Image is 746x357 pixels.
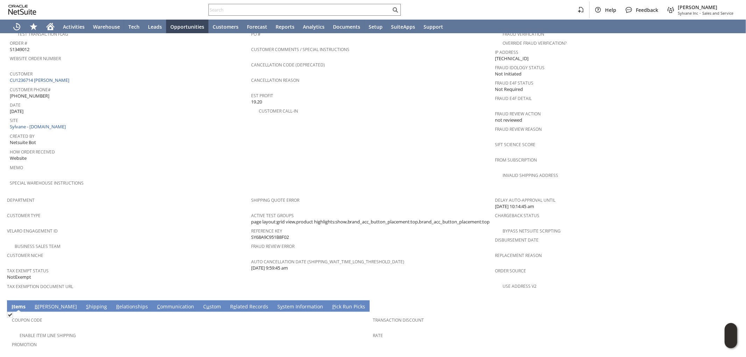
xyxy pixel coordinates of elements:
[7,252,43,258] a: Customer Niche
[144,20,166,34] a: Leads
[726,302,735,310] a: Unrolled view on
[7,312,13,318] img: Checked
[247,23,267,30] span: Forecast
[20,333,76,338] a: Enable Item Line Shipping
[170,23,204,30] span: Opportunities
[495,117,522,123] span: not reviewed
[251,31,261,37] a: PO #
[89,20,124,34] a: Warehouse
[251,93,273,99] a: Est Profit
[10,102,21,108] a: Date
[251,259,405,265] a: Auto Cancellation Date (shipping_wait_time_long_threshold_date)
[46,22,55,31] svg: Home
[10,149,55,155] a: How Order Received
[495,268,526,274] a: Order Source
[10,165,23,171] a: Memo
[276,303,325,311] a: System Information
[503,31,544,37] a: Fraud Verification
[391,23,415,30] span: SuiteApps
[166,20,208,34] a: Opportunities
[699,10,701,16] span: -
[702,10,733,16] span: Sales and Service
[10,303,27,311] a: Items
[271,20,299,34] a: Reports
[10,71,33,77] a: Customer
[10,46,29,53] span: S1349012
[495,126,542,132] a: Fraud Review Reason
[725,336,737,349] span: Oracle Guided Learning Widget. To move around, please hold and drag
[495,157,537,163] a: From Subscription
[678,4,733,10] span: [PERSON_NAME]
[373,333,383,338] a: Rate
[13,22,21,31] svg: Recent Records
[373,317,424,323] a: Transaction Discount
[495,213,539,219] a: Chargeback Status
[93,23,120,30] span: Warehouse
[209,6,391,14] input: Search
[424,23,443,30] span: Support
[10,87,51,93] a: Customer Phone#
[329,20,364,34] a: Documents
[10,77,71,83] a: CU1236714 [PERSON_NAME]
[495,65,545,71] a: Fraud Idology Status
[208,20,243,34] a: Customers
[10,56,61,62] a: Website Order Number
[495,111,541,117] a: Fraud Review Action
[7,228,58,234] a: Velaro Engagement ID
[251,197,299,203] a: Shipping Quote Error
[276,23,294,30] span: Reports
[495,71,521,77] span: Not Initiated
[15,243,61,249] a: Business Sales Team
[303,23,325,30] span: Analytics
[35,303,38,310] span: B
[495,80,533,86] a: Fraud E4F Status
[503,228,561,234] a: Bypass NetSuite Scripting
[10,40,27,46] a: Order #
[369,23,383,30] span: Setup
[33,303,79,311] a: B[PERSON_NAME]
[10,133,35,139] a: Created By
[495,55,528,62] span: [TECHNICAL_ID]
[42,20,59,34] a: Home
[7,274,31,280] span: NotExempt
[251,47,349,52] a: Customer Comments / Special Instructions
[391,6,399,14] svg: Search
[116,303,119,310] span: R
[259,108,298,114] a: Customer Call-in
[251,234,289,241] span: SY68A9C951B8F02
[331,303,367,311] a: Pick Run Picks
[495,237,539,243] a: Disbursement Date
[201,303,223,311] a: Custom
[63,23,85,30] span: Activities
[495,49,518,55] a: IP Address
[7,197,35,203] a: Department
[251,62,325,68] a: Cancellation Code (deprecated)
[148,23,162,30] span: Leads
[251,99,262,105] span: 19.20
[251,219,490,225] span: page layout:grid view,product highlights:show,brand_acc_button_placement:top,brand_acc_button_pla...
[299,20,329,34] a: Analytics
[678,10,698,16] span: Sylvane Inc
[419,20,447,34] a: Support
[251,265,288,271] span: [DATE] 9:59:45 am
[124,20,144,34] a: Tech
[243,20,271,34] a: Forecast
[12,342,37,348] a: Promotion
[251,243,294,249] a: Fraud Review Error
[495,95,532,101] a: Fraud E4F Detail
[495,197,555,203] a: Delay Auto-Approval Until
[8,20,25,34] a: Recent Records
[495,142,535,148] a: Sift Science Score
[364,20,387,34] a: Setup
[233,303,236,310] span: e
[725,323,737,348] iframe: Click here to launch Oracle Guided Learning Help Panel
[251,213,294,219] a: Active Test Groups
[12,317,42,323] a: Coupon Code
[10,180,84,186] a: Special Warehouse Instructions
[59,20,89,34] a: Activities
[10,108,23,115] span: [DATE]
[10,93,49,99] span: [PHONE_NUMBER]
[332,303,335,310] span: P
[206,303,209,310] span: u
[84,303,109,311] a: Shipping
